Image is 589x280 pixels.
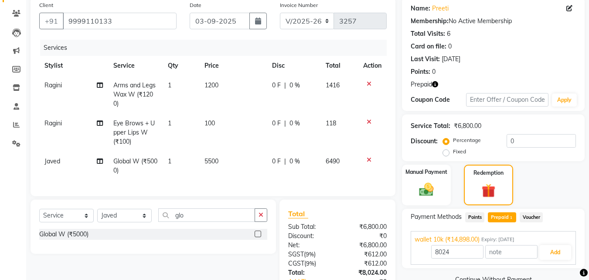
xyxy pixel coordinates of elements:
label: Redemption [473,169,504,177]
label: Fixed [453,148,466,156]
span: 0 % [289,157,300,166]
label: Manual Payment [405,168,447,176]
a: Preeti [432,4,449,13]
div: Net: [282,241,337,250]
span: Global W (₹5000) [113,157,157,174]
span: Javed [44,157,60,165]
label: Client [39,1,53,9]
label: Date [190,1,201,9]
span: 1 [168,119,171,127]
button: Apply [552,93,577,107]
div: 6 [447,29,450,38]
div: Membership: [411,17,449,26]
div: ₹6,800.00 [337,241,393,250]
input: Amount [431,245,483,259]
span: Prepaid [488,212,516,222]
span: 100 [204,119,215,127]
span: 1 [168,81,171,89]
span: 9% [306,251,314,258]
div: 0 [448,42,452,51]
span: 0 % [289,81,300,90]
span: 0 F [272,81,281,90]
div: Last Visit: [411,55,440,64]
span: Arms and Legs Wax W (₹1200) [113,81,156,107]
span: | [284,119,286,128]
div: ₹6,800.00 [454,121,481,131]
img: _cash.svg [415,181,438,198]
div: ( ) [282,259,337,268]
div: ₹6,800.00 [337,222,393,232]
span: SGST [288,250,304,258]
span: 0 F [272,119,281,128]
span: wallet 10k (₹14,898.00) [415,235,480,244]
div: ₹0 [337,232,393,241]
span: Points [465,212,484,222]
input: note [485,245,538,259]
div: No Active Membership [411,17,576,26]
span: 118 [326,119,336,127]
span: 0 F [272,157,281,166]
span: 1200 [204,81,218,89]
input: Search or Scan [158,208,255,222]
span: 1 [168,157,171,165]
div: ₹612.00 [337,259,393,268]
div: Coupon Code [411,95,466,104]
label: Invoice Number [280,1,318,9]
div: ( ) [282,250,337,259]
span: Expiry: [DATE] [481,236,514,243]
span: CGST [288,259,304,267]
span: 1 [509,215,514,221]
th: Qty [163,56,199,76]
th: Action [358,56,387,76]
span: 9% [306,260,314,267]
span: 1416 [326,81,340,89]
label: Percentage [453,136,481,144]
span: Total [288,209,308,218]
span: | [284,157,286,166]
span: 5500 [204,157,218,165]
span: Eye Brows + Upper Lips W (₹100) [113,119,155,145]
th: Stylist [39,56,108,76]
div: [DATE] [442,55,460,64]
div: Discount: [411,137,438,146]
span: Ragini [44,81,62,89]
input: Search by Name/Mobile/Email/Code [63,13,177,29]
div: ₹612.00 [337,250,393,259]
div: 0 [432,67,436,76]
div: Total: [282,268,337,277]
span: Ragini [44,119,62,127]
span: Voucher [520,212,543,222]
span: | [284,81,286,90]
span: Payment Methods [411,212,462,221]
button: Add [539,245,571,260]
span: Prepaid [411,80,432,89]
div: Total Visits: [411,29,445,38]
div: Discount: [282,232,337,241]
button: +91 [39,13,64,29]
span: 6490 [326,157,340,165]
th: Disc [267,56,320,76]
th: Price [199,56,267,76]
div: Sub Total: [282,222,337,232]
img: _gift.svg [477,182,500,199]
th: Total [320,56,358,76]
th: Service [108,56,163,76]
div: Points: [411,67,430,76]
div: Global W (₹5000) [39,230,89,239]
div: Services [40,40,393,56]
div: Service Total: [411,121,450,131]
div: ₹8,024.00 [337,268,393,277]
input: Enter Offer / Coupon Code [466,93,548,107]
div: Card on file: [411,42,446,51]
div: Name: [411,4,430,13]
span: 0 % [289,119,300,128]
